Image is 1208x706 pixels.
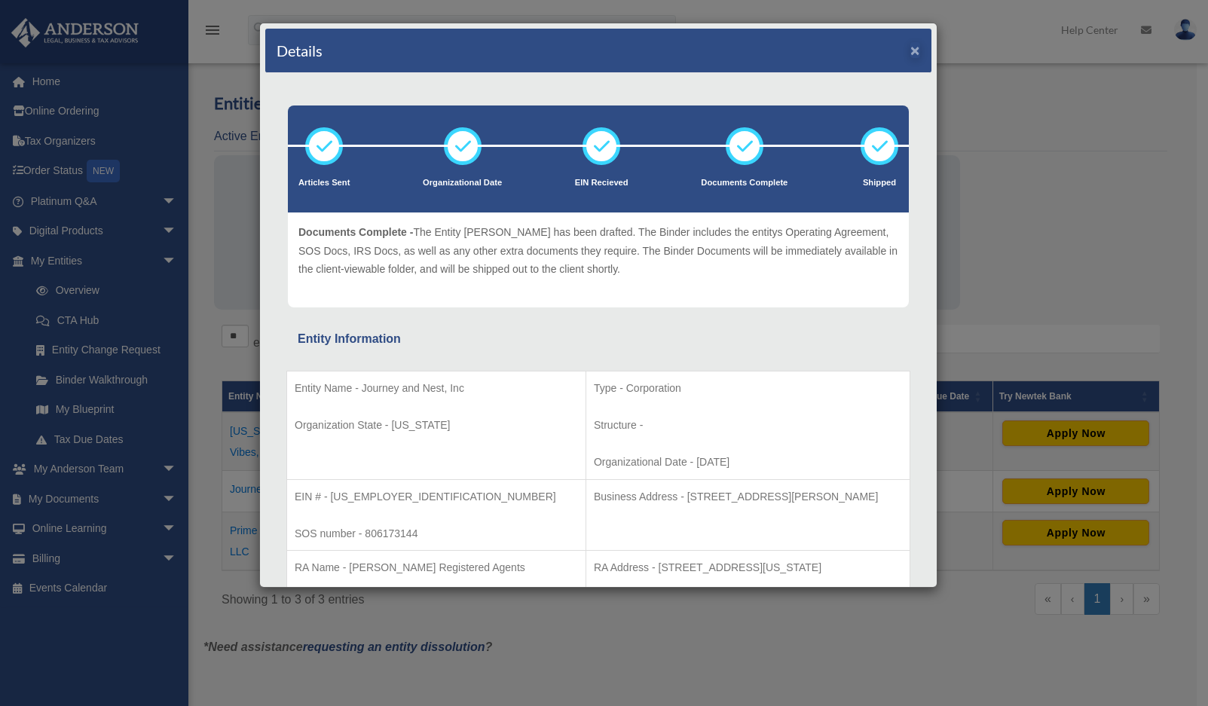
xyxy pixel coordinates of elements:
div: Entity Information [298,329,899,350]
p: Documents Complete [701,176,787,191]
p: Organizational Date [423,176,502,191]
p: RA Name - [PERSON_NAME] Registered Agents [295,558,578,577]
p: Organizational Date - [DATE] [594,453,902,472]
p: EIN Recieved [575,176,628,191]
p: Structure - [594,416,902,435]
p: Articles Sent [298,176,350,191]
p: Organization State - [US_STATE] [295,416,578,435]
h4: Details [277,40,323,61]
p: RA Address - [STREET_ADDRESS][US_STATE] [594,558,902,577]
p: Shipped [861,176,898,191]
span: Documents Complete - [298,226,413,238]
p: EIN # - [US_EMPLOYER_IDENTIFICATION_NUMBER] [295,487,578,506]
p: The Entity [PERSON_NAME] has been drafted. The Binder includes the entitys Operating Agreement, S... [298,223,898,279]
p: Business Address - [STREET_ADDRESS][PERSON_NAME] [594,487,902,506]
button: × [910,42,920,58]
p: Type - Corporation [594,379,902,398]
p: SOS number - 806173144 [295,524,578,543]
p: Entity Name - Journey and Nest, Inc [295,379,578,398]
